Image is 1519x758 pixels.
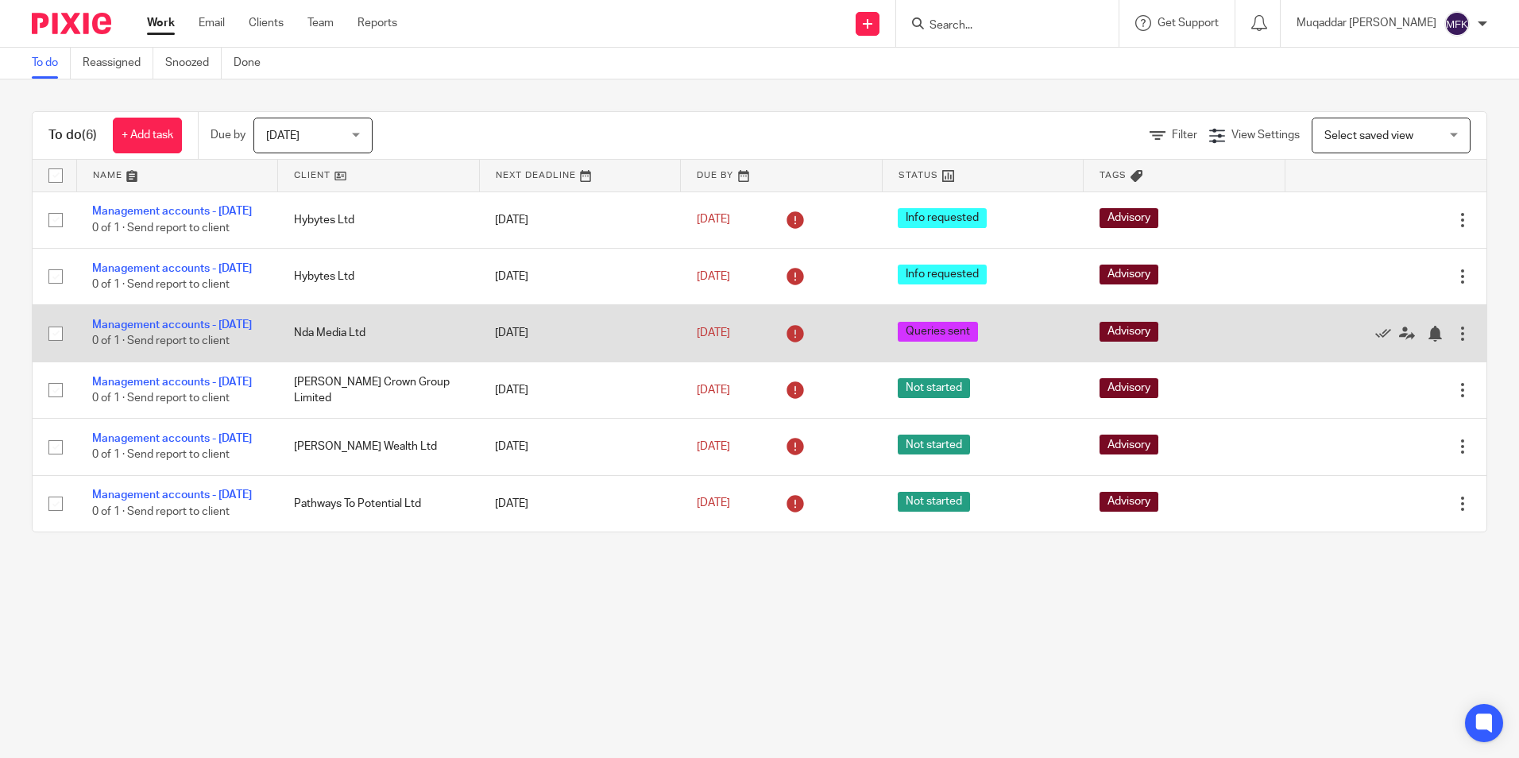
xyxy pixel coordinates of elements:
[92,393,230,404] span: 0 of 1 · Send report to client
[1231,130,1300,141] span: View Settings
[898,492,970,512] span: Not started
[1100,208,1158,228] span: Advisory
[278,362,480,418] td: [PERSON_NAME] Crown Group Limited
[92,279,230,290] span: 0 of 1 · Send report to client
[147,15,175,31] a: Work
[266,130,300,141] span: [DATE]
[898,208,987,228] span: Info requested
[32,48,71,79] a: To do
[898,322,978,342] span: Queries sent
[898,265,987,284] span: Info requested
[92,506,230,517] span: 0 of 1 · Send report to client
[278,305,480,362] td: Nda Media Ltd
[1297,15,1436,31] p: Muqaddar [PERSON_NAME]
[234,48,272,79] a: Done
[697,215,730,226] span: [DATE]
[1100,435,1158,454] span: Advisory
[1100,171,1127,180] span: Tags
[1158,17,1219,29] span: Get Support
[278,191,480,248] td: Hybytes Ltd
[697,271,730,282] span: [DATE]
[48,127,97,144] h1: To do
[113,118,182,153] a: + Add task
[1375,325,1399,341] a: Mark as done
[697,498,730,509] span: [DATE]
[32,13,111,34] img: Pixie
[278,248,480,304] td: Hybytes Ltd
[199,15,225,31] a: Email
[278,475,480,532] td: Pathways To Potential Ltd
[898,435,970,454] span: Not started
[92,433,252,444] a: Management accounts - [DATE]
[1444,11,1470,37] img: svg%3E
[479,305,681,362] td: [DATE]
[479,419,681,475] td: [DATE]
[697,327,730,338] span: [DATE]
[1100,492,1158,512] span: Advisory
[479,475,681,532] td: [DATE]
[278,419,480,475] td: [PERSON_NAME] Wealth Ltd
[697,441,730,452] span: [DATE]
[83,48,153,79] a: Reassigned
[211,127,245,143] p: Due by
[1100,378,1158,398] span: Advisory
[479,248,681,304] td: [DATE]
[92,377,252,388] a: Management accounts - [DATE]
[697,385,730,396] span: [DATE]
[307,15,334,31] a: Team
[928,19,1071,33] input: Search
[1100,322,1158,342] span: Advisory
[1100,265,1158,284] span: Advisory
[1172,130,1197,141] span: Filter
[165,48,222,79] a: Snoozed
[82,129,97,141] span: (6)
[479,191,681,248] td: [DATE]
[92,450,230,461] span: 0 of 1 · Send report to client
[92,489,252,501] a: Management accounts - [DATE]
[92,319,252,331] a: Management accounts - [DATE]
[358,15,397,31] a: Reports
[92,336,230,347] span: 0 of 1 · Send report to client
[92,263,252,274] a: Management accounts - [DATE]
[92,222,230,234] span: 0 of 1 · Send report to client
[479,362,681,418] td: [DATE]
[1324,130,1413,141] span: Select saved view
[898,378,970,398] span: Not started
[249,15,284,31] a: Clients
[92,206,252,217] a: Management accounts - [DATE]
